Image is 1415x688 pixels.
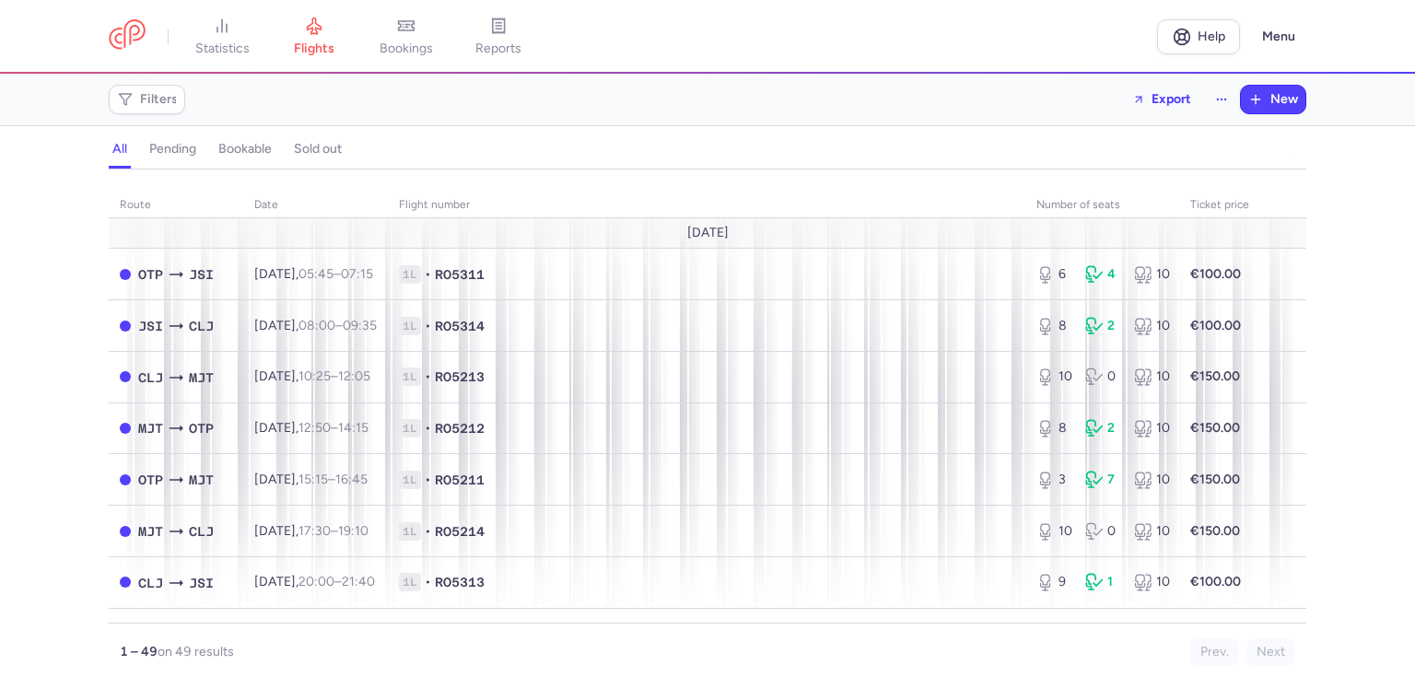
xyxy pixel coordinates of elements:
time: 09:35 [343,318,377,333]
div: 8 [1036,317,1070,335]
span: 1L [399,317,421,335]
time: 15:15 [298,472,328,487]
h4: pending [149,141,196,157]
div: 1 [1085,573,1119,591]
span: OTP [189,418,214,438]
th: route [109,192,243,219]
div: 7 [1085,471,1119,489]
div: 10 [1134,265,1168,284]
span: [DATE], [254,266,373,282]
div: 4 [1085,265,1119,284]
button: Next [1246,638,1295,666]
span: • [425,573,431,591]
button: Menu [1251,19,1306,54]
span: • [425,367,431,386]
th: date [243,192,388,219]
a: Help [1157,19,1240,54]
time: 21:40 [342,574,375,589]
div: 10 [1134,573,1168,591]
button: New [1241,86,1305,113]
span: RO5311 [435,265,485,284]
div: 2 [1085,419,1119,437]
time: 05:45 [298,266,333,282]
a: reports [452,17,544,57]
span: JSI [189,573,214,593]
strong: €150.00 [1190,472,1240,487]
span: MJT [189,470,214,490]
time: 07:15 [341,266,373,282]
div: 10 [1134,522,1168,541]
time: 19:10 [338,523,368,539]
a: bookings [360,17,452,57]
button: Export [1120,85,1203,114]
time: 12:05 [338,368,370,384]
span: 1L [399,522,421,541]
span: • [425,265,431,284]
span: [DATE], [254,368,370,384]
span: Help [1198,29,1225,43]
span: [DATE] [687,226,729,240]
span: – [298,266,373,282]
span: Export [1152,92,1191,106]
span: JSI [189,264,214,285]
span: bookings [380,41,433,57]
span: • [425,522,431,541]
span: • [425,317,431,335]
time: 12:50 [298,420,331,436]
span: CLJ [138,367,163,388]
div: 0 [1085,522,1119,541]
span: – [298,420,368,436]
span: New [1270,92,1298,107]
span: – [298,523,368,539]
span: [DATE], [254,574,375,589]
span: flights [294,41,334,57]
time: 10:25 [298,368,331,384]
span: MJT [138,521,163,542]
strong: €100.00 [1190,266,1241,282]
span: – [298,318,377,333]
th: number of seats [1025,192,1179,219]
span: 1L [399,265,421,284]
span: • [425,419,431,437]
span: • [425,471,431,489]
h4: sold out [294,141,342,157]
th: Flight number [388,192,1025,219]
span: [DATE], [254,318,377,333]
div: 10 [1134,471,1168,489]
div: 10 [1134,367,1168,386]
span: [DATE], [254,523,368,539]
time: 16:45 [335,472,368,487]
span: RO5314 [435,317,485,335]
span: MJT [138,418,163,438]
span: statistics [195,41,250,57]
strong: €100.00 [1190,318,1241,333]
div: 10 [1134,317,1168,335]
span: – [298,472,368,487]
div: 10 [1134,419,1168,437]
span: CLJ [189,316,214,336]
div: 6 [1036,265,1070,284]
a: statistics [176,17,268,57]
span: 1L [399,573,421,591]
strong: €150.00 [1190,523,1240,539]
span: [DATE], [254,420,368,436]
span: on 49 results [158,644,234,659]
time: 08:00 [298,318,335,333]
th: Ticket price [1179,192,1260,219]
span: RO5214 [435,522,485,541]
strong: €150.00 [1190,368,1240,384]
button: Prev. [1190,638,1239,666]
button: Filters [110,86,184,113]
span: 1L [399,471,421,489]
span: OTP [138,264,163,285]
time: 17:30 [298,523,331,539]
span: RO5211 [435,471,485,489]
div: 10 [1036,367,1070,386]
span: – [298,368,370,384]
span: CLJ [189,521,214,542]
span: reports [475,41,521,57]
div: 8 [1036,419,1070,437]
strong: €150.00 [1190,420,1240,436]
a: flights [268,17,360,57]
div: 10 [1036,522,1070,541]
